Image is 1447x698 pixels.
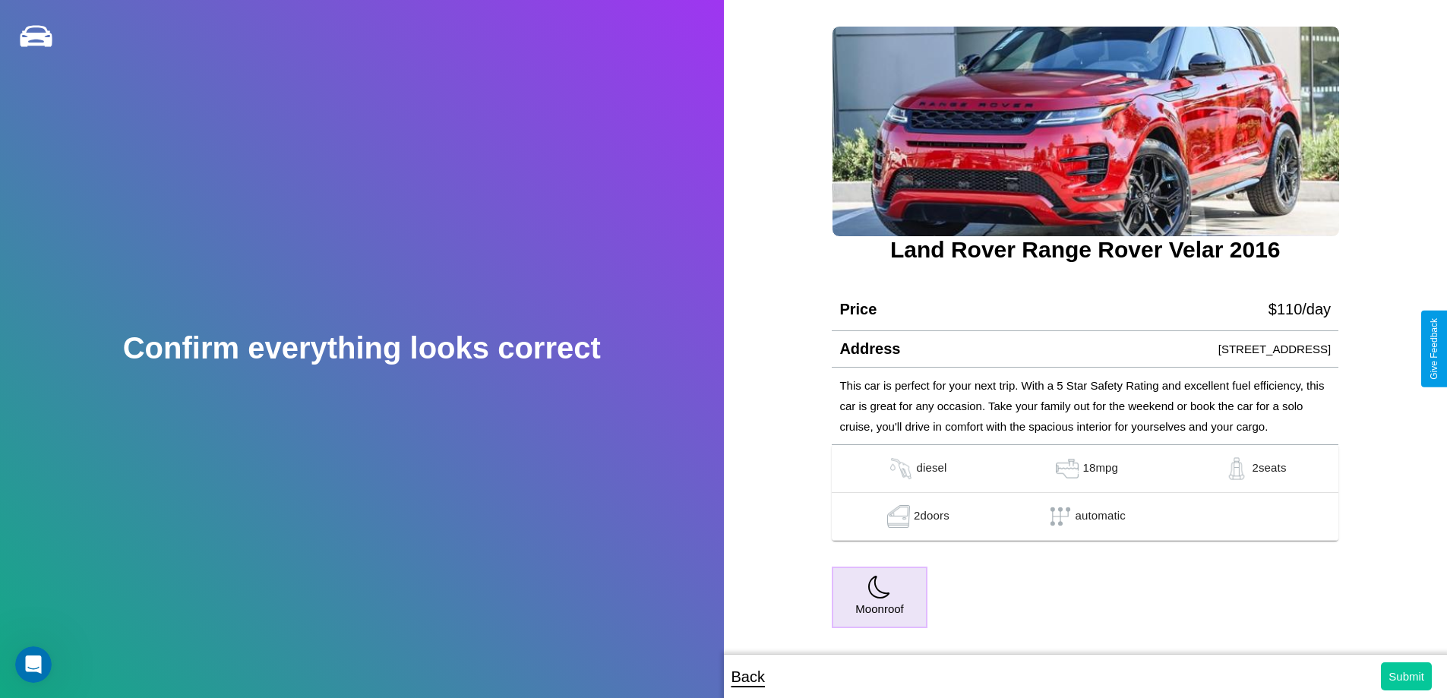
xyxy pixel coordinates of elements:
p: automatic [1076,505,1126,528]
p: $ 110 /day [1268,295,1331,323]
img: gas [1221,457,1252,480]
table: simple table [832,445,1338,541]
button: Submit [1381,662,1432,690]
p: 18 mpg [1082,457,1118,480]
h4: Address [839,340,900,358]
iframe: Intercom live chat [15,646,52,683]
img: gas [883,505,914,528]
p: Moonroof [855,599,903,619]
h4: Price [839,301,877,318]
div: Give Feedback [1429,318,1439,380]
p: 2 doors [914,505,949,528]
h3: Land Rover Range Rover Velar 2016 [832,237,1338,263]
p: 2 seats [1252,457,1286,480]
img: gas [1052,457,1082,480]
p: Back [731,663,765,690]
h2: Confirm everything looks correct [123,331,601,365]
p: [STREET_ADDRESS] [1218,339,1331,359]
img: gas [886,457,916,480]
p: diesel [916,457,946,480]
p: This car is perfect for your next trip. With a 5 Star Safety Rating and excellent fuel efficiency... [839,375,1331,437]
